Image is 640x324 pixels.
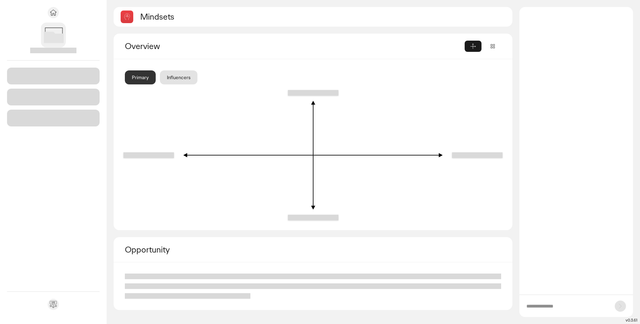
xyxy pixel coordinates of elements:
[125,70,156,84] div: Primary
[140,11,174,22] h2: Mindsets
[48,299,59,310] div: Send feedback
[125,244,170,255] h2: Opportunity
[160,70,197,84] div: Influencers
[125,41,465,52] div: Overview
[41,22,66,48] img: project avatar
